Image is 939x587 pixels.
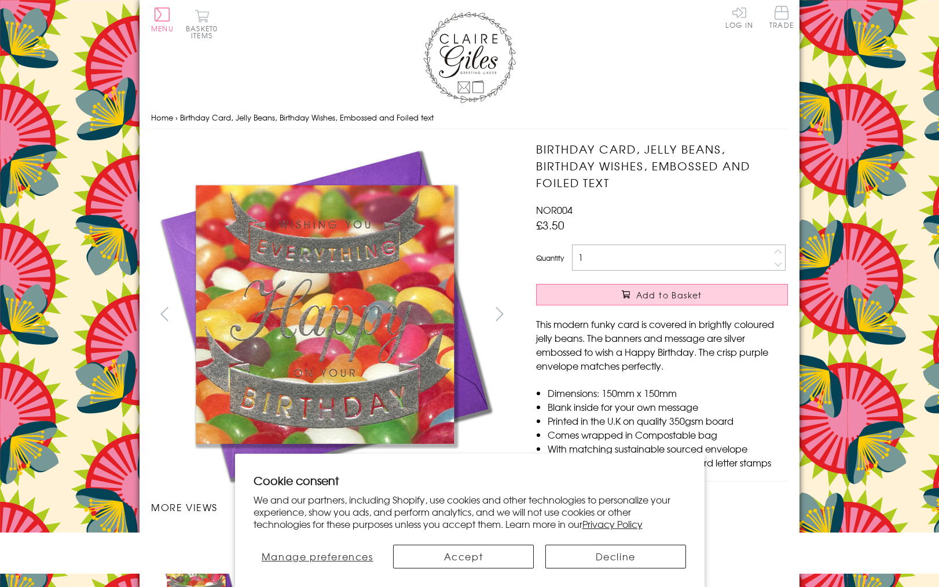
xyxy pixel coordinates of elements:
a: Log In [725,6,753,28]
button: next [487,301,513,327]
h2: Cookie consent [254,472,686,488]
span: £3.50 [536,217,564,233]
img: Birthday Card, Jelly Beans, Birthday Wishes, Embossed and Foiled text [513,141,860,488]
button: Decline [545,545,686,568]
a: Home [151,112,173,123]
button: Basket0 items [186,9,218,39]
span: › [175,112,178,123]
h1: Birthday Card, Jelly Beans, Birthday Wishes, Embossed and Foiled text [536,141,788,191]
label: Quantity [536,253,564,263]
span: Add to Basket [636,289,702,301]
li: Dimensions: 150mm x 150mm [548,386,788,400]
p: This modern funky card is covered in brightly coloured jelly beans. The banners and message are s... [536,317,788,373]
button: Manage preferences [254,545,382,568]
span: Menu [151,23,174,34]
a: Trade [769,6,794,31]
button: Accept [393,545,534,568]
p: We and our partners, including Shopify, use cookies and other technologies to personalize your ex... [254,494,686,530]
h3: More views [151,500,513,514]
button: Menu [151,8,174,32]
span: Trade [769,6,794,28]
li: Comes wrapped in Compostable bag [548,428,788,442]
button: Add to Basket [536,284,788,305]
li: Printed in the U.K on quality 350gsm board [548,414,788,428]
li: With matching sustainable sourced envelope [548,442,788,455]
li: Blank inside for your own message [548,400,788,414]
span: 0 items [191,23,218,41]
span: NOR004 [536,203,573,217]
span: Birthday Card, Jelly Beans, Birthday Wishes, Embossed and Foiled text [180,112,434,123]
span: Manage preferences [262,549,373,563]
a: Privacy Policy [582,517,643,531]
nav: breadcrumbs [151,106,788,130]
img: Claire Giles Greetings Cards [423,12,516,103]
img: Birthday Card, Jelly Beans, Birthday Wishes, Embossed and Foiled text [151,141,498,488]
button: prev [151,301,177,327]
